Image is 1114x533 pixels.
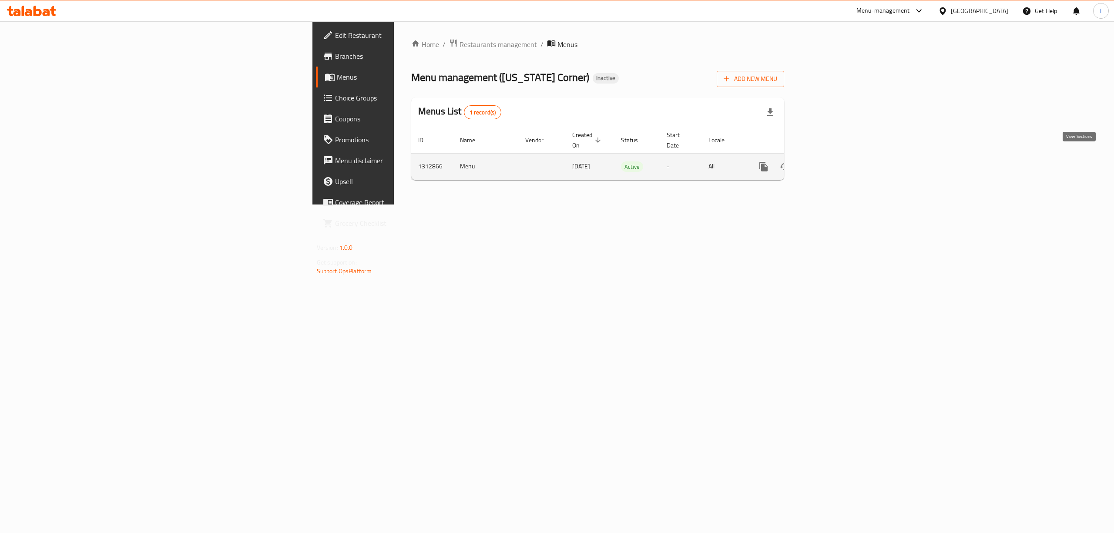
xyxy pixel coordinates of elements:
[667,130,691,151] span: Start Date
[572,130,604,151] span: Created On
[335,197,492,208] span: Coverage Report
[593,74,619,82] span: Inactive
[316,46,499,67] a: Branches
[1100,6,1101,16] span: l
[557,39,577,50] span: Menus
[460,135,487,145] span: Name
[621,135,649,145] span: Status
[464,108,501,117] span: 1 record(s)
[717,71,784,87] button: Add New Menu
[335,176,492,187] span: Upsell
[316,108,499,129] a: Coupons
[525,135,555,145] span: Vendor
[316,192,499,213] a: Coverage Report
[724,74,777,84] span: Add New Menu
[540,39,544,50] li: /
[335,218,492,228] span: Grocery Checklist
[701,153,746,180] td: All
[621,161,643,172] div: Active
[337,72,492,82] span: Menus
[316,67,499,87] a: Menus
[335,114,492,124] span: Coupons
[593,73,619,84] div: Inactive
[317,242,338,253] span: Version:
[316,25,499,46] a: Edit Restaurant
[660,153,701,180] td: -
[335,30,492,40] span: Edit Restaurant
[411,127,844,180] table: enhanced table
[708,135,736,145] span: Locale
[418,135,435,145] span: ID
[774,156,795,177] button: Change Status
[760,102,781,123] div: Export file
[316,129,499,150] a: Promotions
[411,39,784,50] nav: breadcrumb
[339,242,353,253] span: 1.0.0
[317,257,357,268] span: Get support on:
[316,213,499,234] a: Grocery Checklist
[464,105,502,119] div: Total records count
[411,67,589,87] span: Menu management ( [US_STATE] Corner )
[335,93,492,103] span: Choice Groups
[335,155,492,166] span: Menu disclaimer
[746,127,844,154] th: Actions
[335,51,492,61] span: Branches
[335,134,492,145] span: Promotions
[753,156,774,177] button: more
[317,265,372,277] a: Support.OpsPlatform
[418,105,501,119] h2: Menus List
[856,6,910,16] div: Menu-management
[316,87,499,108] a: Choice Groups
[951,6,1008,16] div: [GEOGRAPHIC_DATA]
[572,161,590,172] span: [DATE]
[316,150,499,171] a: Menu disclaimer
[621,162,643,172] span: Active
[316,171,499,192] a: Upsell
